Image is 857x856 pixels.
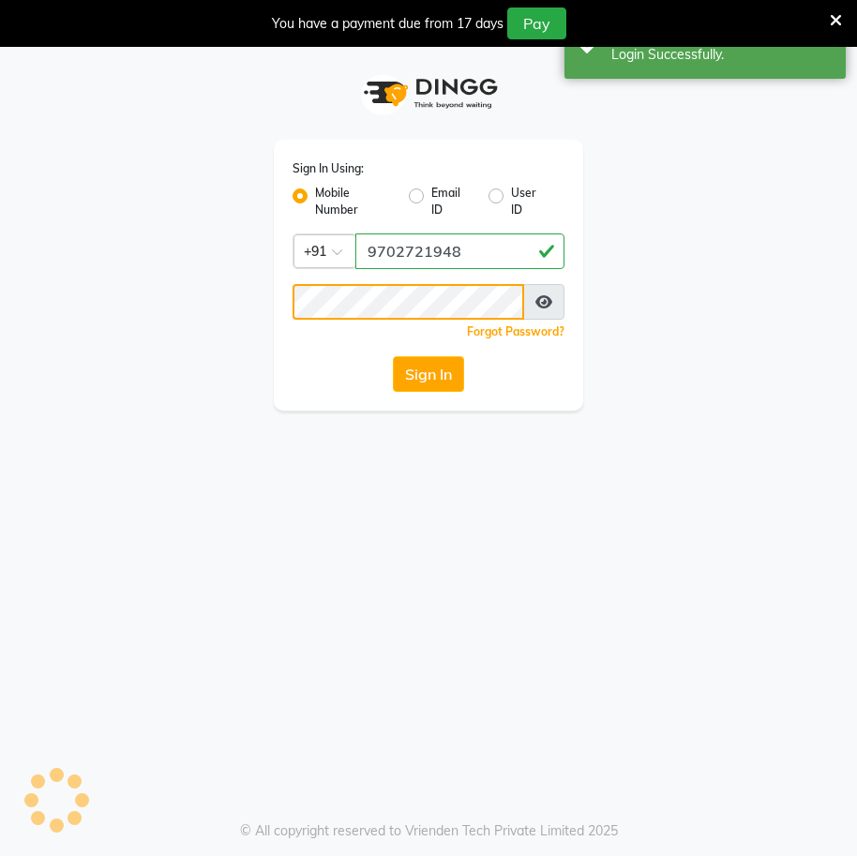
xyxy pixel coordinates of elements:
[393,356,464,392] button: Sign In
[293,160,364,177] label: Sign In Using:
[293,284,524,320] input: Username
[353,66,504,121] img: logo1.svg
[431,185,474,218] label: Email ID
[315,185,394,218] label: Mobile Number
[355,233,564,269] input: Username
[611,45,832,65] div: Login Successfully.
[467,324,564,338] a: Forgot Password?
[511,185,549,218] label: User ID
[507,8,566,39] button: Pay
[272,14,504,34] div: You have a payment due from 17 days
